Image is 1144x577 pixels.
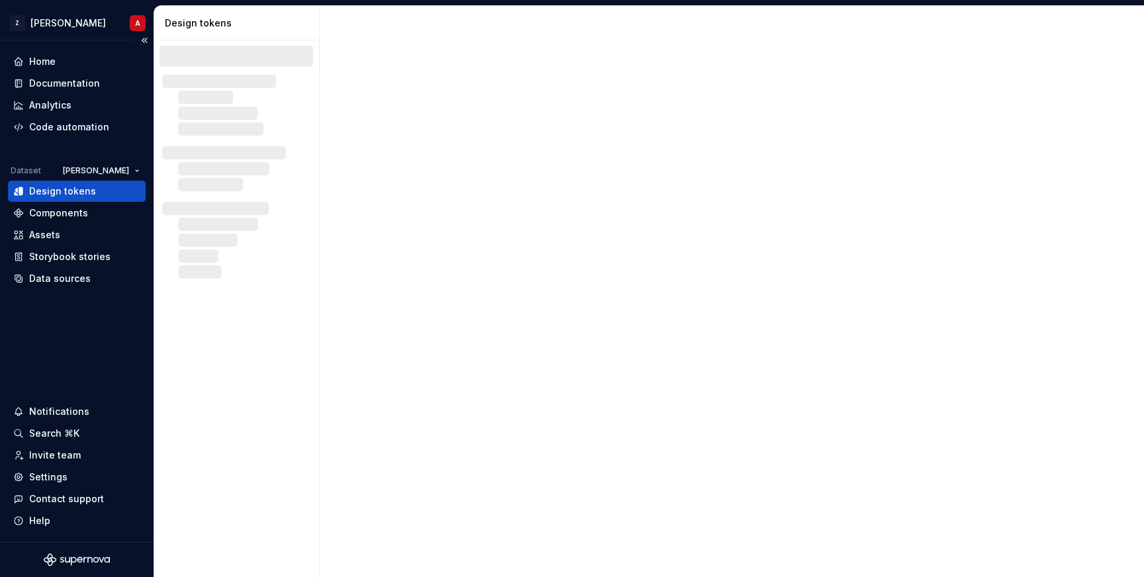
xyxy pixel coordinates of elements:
[30,17,106,30] div: [PERSON_NAME]
[29,405,89,418] div: Notifications
[29,55,56,68] div: Home
[165,17,314,30] div: Design tokens
[9,15,25,31] div: Z
[135,18,140,28] div: A
[29,492,104,506] div: Contact support
[8,73,146,94] a: Documentation
[29,514,50,527] div: Help
[11,165,41,176] div: Dataset
[8,488,146,510] button: Contact support
[8,268,146,289] a: Data sources
[135,31,154,50] button: Collapse sidebar
[29,99,71,112] div: Analytics
[29,449,81,462] div: Invite team
[29,120,109,134] div: Code automation
[8,423,146,444] button: Search ⌘K
[8,510,146,531] button: Help
[8,466,146,488] a: Settings
[29,206,88,220] div: Components
[8,224,146,245] a: Assets
[29,427,79,440] div: Search ⌘K
[29,470,68,484] div: Settings
[8,116,146,138] a: Code automation
[8,401,146,422] button: Notifications
[29,272,91,285] div: Data sources
[29,185,96,198] div: Design tokens
[29,77,100,90] div: Documentation
[8,51,146,72] a: Home
[8,181,146,202] a: Design tokens
[29,228,60,242] div: Assets
[8,202,146,224] a: Components
[8,95,146,116] a: Analytics
[57,161,146,180] button: [PERSON_NAME]
[8,246,146,267] a: Storybook stories
[44,553,110,566] svg: Supernova Logo
[29,250,111,263] div: Storybook stories
[3,9,151,37] button: Z[PERSON_NAME]A
[63,165,129,176] span: [PERSON_NAME]
[8,445,146,466] a: Invite team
